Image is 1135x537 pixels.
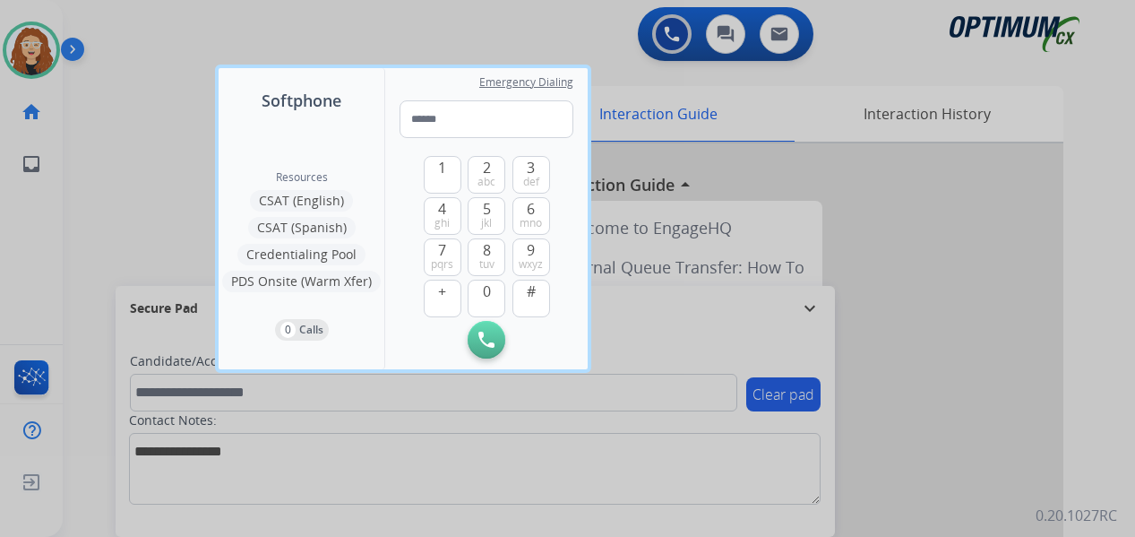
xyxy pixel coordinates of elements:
span: 9 [527,239,535,261]
span: def [523,175,539,189]
span: 5 [483,198,491,220]
button: 3def [512,156,550,194]
span: 4 [438,198,446,220]
span: pqrs [431,257,453,272]
button: 7pqrs [424,238,461,276]
span: 3 [527,157,535,178]
button: 1 [424,156,461,194]
button: 2abc [468,156,505,194]
span: abc [477,175,495,189]
span: mno [520,216,542,230]
span: ghi [434,216,450,230]
button: 4ghi [424,197,461,235]
button: # [512,280,550,317]
p: Calls [299,322,323,338]
button: + [424,280,461,317]
span: 1 [438,157,446,178]
span: jkl [481,216,492,230]
button: 9wxyz [512,238,550,276]
span: + [438,281,446,302]
button: 0 [468,280,505,317]
span: 7 [438,239,446,261]
span: Emergency Dialing [479,75,573,90]
button: 8tuv [468,238,505,276]
p: 0 [280,322,296,338]
span: Softphone [262,88,341,113]
button: CSAT (Spanish) [248,217,356,238]
button: 6mno [512,197,550,235]
p: 0.20.1027RC [1036,505,1117,526]
span: Resources [276,170,328,185]
span: 6 [527,198,535,220]
button: PDS Onsite (Warm Xfer) [222,271,381,292]
button: 0Calls [275,319,329,341]
span: 0 [483,281,491,302]
img: call-button [478,332,494,348]
span: wxyz [519,257,543,272]
button: Credentialing Pool [237,244,365,265]
button: 5jkl [468,197,505,235]
span: 2 [483,157,491,178]
span: tuv [479,257,494,272]
span: # [527,281,536,302]
button: CSAT (English) [250,190,353,212]
span: 8 [483,239,491,261]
